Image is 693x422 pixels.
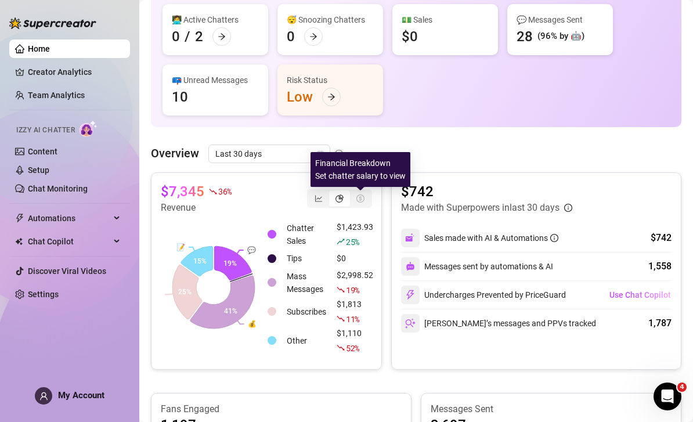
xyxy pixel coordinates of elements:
span: user [39,392,48,401]
div: 💬 Messages Sent [517,13,604,26]
a: Discover Viral Videos [28,266,106,276]
a: Team Analytics [28,91,85,100]
a: Content [28,147,57,156]
text: 💬 [247,246,256,254]
a: Settings [28,290,59,299]
div: $742 [651,231,672,245]
span: Izzy AI Chatter [16,125,75,136]
span: thunderbolt [15,214,24,223]
span: fall [209,187,217,196]
div: Financial Breakdown Set chatter salary to view [311,152,410,187]
div: $1,110 [337,327,373,355]
span: arrow-right [218,33,226,41]
article: Fans Engaged [161,403,402,416]
span: arrow-right [309,33,317,41]
span: arrow-right [327,93,335,101]
td: Subscribes [282,298,331,326]
span: Chat Copilot [28,232,110,251]
td: Other [282,327,331,355]
a: Creator Analytics [28,63,121,81]
img: svg%3e [405,318,416,329]
iframe: Intercom live chat [654,383,681,410]
div: $0 [402,27,418,46]
img: svg%3e [405,290,416,300]
span: dollar-circle [356,194,364,203]
img: logo-BBDzfeDw.svg [9,17,96,29]
span: line-chart [315,194,323,203]
span: fall [337,315,345,323]
td: Chatter Sales [282,221,331,248]
span: 52 % [346,342,359,354]
div: 1,558 [648,259,672,273]
div: 😴 Snoozing Chatters [287,13,374,26]
div: 👩‍💻 Active Chatters [172,13,259,26]
div: $1,423.93 [337,221,373,248]
div: Undercharges Prevented by PriceGuard [401,286,566,304]
article: $742 [401,182,572,201]
span: Last 30 days [215,145,323,163]
span: pie-chart [335,194,344,203]
span: 36 % [218,186,232,197]
div: 28 [517,27,533,46]
div: 💵 Sales [402,13,489,26]
span: My Account [58,390,104,401]
span: info-circle [335,150,343,158]
div: 1,787 [648,316,672,330]
text: 👤 [153,290,161,298]
span: Use Chat Copilot [609,290,671,300]
text: 💰 [248,319,257,328]
a: Home [28,44,50,53]
span: Automations [28,209,110,228]
span: 4 [677,383,687,392]
article: Messages Sent [431,403,672,416]
div: 2 [195,27,203,46]
div: $0 [337,252,373,265]
div: segmented control [307,189,372,208]
div: 0 [172,27,180,46]
article: $7,345 [161,182,204,201]
img: AI Chatter [80,120,98,137]
div: Messages sent by automations & AI [401,257,553,276]
div: 10 [172,88,188,106]
article: Overview [151,145,199,162]
div: 0 [287,27,295,46]
a: Chat Monitoring [28,184,88,193]
div: [PERSON_NAME]’s messages and PPVs tracked [401,314,596,333]
span: 25 % [346,236,359,247]
span: fall [337,344,345,352]
a: Setup [28,165,49,175]
article: Made with Superpowers in last 30 days [401,201,560,215]
div: Risk Status [287,74,374,86]
div: $2,998.52 [337,269,373,297]
div: 📪 Unread Messages [172,74,259,86]
img: svg%3e [405,233,416,243]
img: svg%3e [406,262,415,271]
td: Tips [282,250,331,268]
img: Chat Copilot [15,237,23,246]
div: Sales made with AI & Automations [424,232,558,244]
button: Use Chat Copilot [609,286,672,304]
span: calendar [317,150,324,157]
article: Revenue [161,201,232,215]
span: info-circle [564,204,572,212]
span: rise [337,237,345,246]
span: fall [337,286,345,294]
div: $1,813 [337,298,373,326]
div: (96% by 🤖) [537,30,584,44]
td: Mass Messages [282,269,331,297]
span: 19 % [346,284,359,295]
span: 11 % [346,313,359,324]
span: info-circle [550,234,558,242]
text: 📝 [176,243,185,251]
